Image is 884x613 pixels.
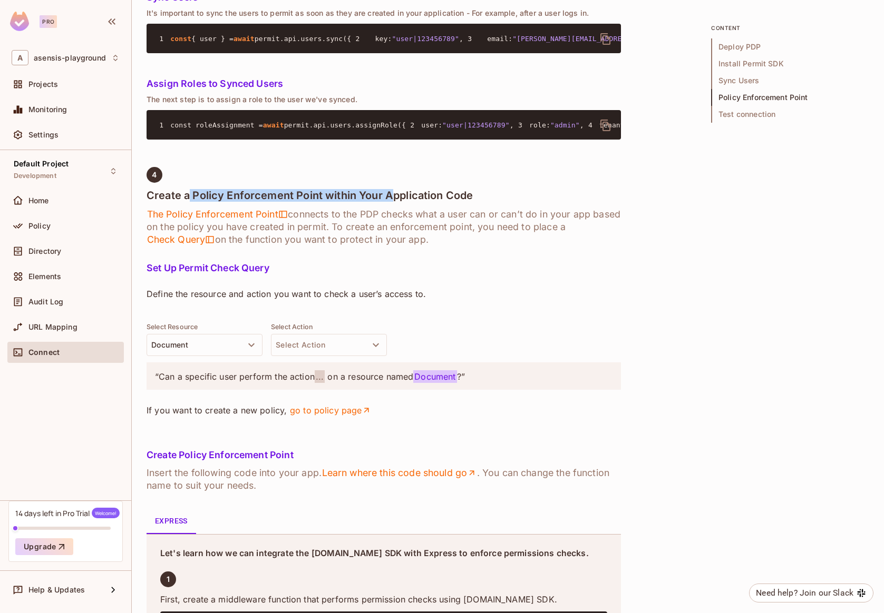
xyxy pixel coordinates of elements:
[284,121,406,129] span: permit.api.users.assignRole({
[508,35,512,43] span: :
[289,404,372,416] a: go to policy page
[147,208,621,246] h6: connects to the PDP checks what a user can or can’t do in your app based on the policy you have c...
[711,72,869,89] span: Sync Users
[487,35,508,43] span: email
[593,26,618,52] button: delete
[510,121,514,129] span: ,
[315,370,325,383] span: ...
[147,404,621,416] p: If you want to create a new policy,
[155,120,170,131] span: 1
[756,587,853,599] div: Need help? Join our Slack
[255,35,351,43] span: permit.api.users.sync({
[12,50,28,65] span: A
[167,575,170,584] span: 1
[28,247,61,255] span: Directory
[463,34,479,44] span: 3
[271,334,387,356] button: Select Action
[711,89,869,106] span: Policy Enforcement Point
[147,263,621,273] h5: Set Up Permit Check Query
[152,171,157,179] span: 4
[147,450,621,460] h5: Create Policy Enforcement Point
[271,323,387,334] div: Select Action
[15,538,73,555] button: Upgrade
[147,189,621,202] h4: Create a Policy Enforcement Point within Your Application Code
[28,323,77,331] span: URL Mapping
[711,38,869,55] span: Deploy PDP
[514,120,529,131] span: 3
[442,121,510,129] span: "user|123456789"
[322,467,477,479] a: Learn where this code should go
[170,35,191,43] span: const
[421,121,442,129] span: user:
[147,288,621,300] p: Define the resource and action you want to check a user’s access to.
[147,334,263,356] button: Document
[387,35,392,43] span: :
[147,208,288,221] span: The Policy Enforcement Point
[550,121,580,129] span: "admin"
[28,348,60,357] span: Connect
[160,548,607,559] p: Let's learn how we can integrate the [DOMAIN_NAME] SDK with Express to enforce permissions checks.
[10,12,29,31] img: SReyMgAAAABJRU5ErkJggg==
[28,80,58,88] span: Projects
[351,34,366,44] span: 2
[155,121,699,129] code: });
[28,105,67,114] span: Monitoring
[170,121,263,129] span: const roleAssignment =
[593,113,618,138] button: delete
[413,370,456,383] span: Document
[14,172,56,180] span: Development
[155,34,170,44] span: 1
[375,35,388,43] span: key
[234,35,255,43] span: await
[15,508,120,518] div: 14 days left in Pro Trial
[512,35,748,43] span: "[PERSON_NAME][EMAIL_ADDRESS][PERSON_NAME][DOMAIN_NAME]"
[392,35,459,43] span: "user|123456789"
[147,323,263,334] div: Select Resource
[263,121,284,129] span: await
[711,24,869,32] p: content
[14,160,69,168] span: Default Project
[155,371,613,382] p: “Can a specific user perform the action on a resource named ?”
[711,106,869,123] span: Test connection
[459,35,463,43] span: ,
[34,54,106,62] span: Workspace: asensis-playground
[147,78,621,89] h5: Assign Roles to Synced Users
[28,196,49,205] span: Home
[28,272,61,281] span: Elements
[406,120,421,131] span: 2
[147,233,215,246] span: Check Query
[191,35,234,43] span: { user } =
[147,95,621,104] p: The next step is to assign a role to the user we've synced.
[28,298,63,306] span: Audit Log
[92,508,120,518] span: Welcome!
[28,222,51,230] span: Policy
[147,9,621,17] p: It's important to sync the users to permit as soon as they are created in your application - For ...
[28,586,85,594] span: Help & Updates
[40,15,57,28] div: Pro
[147,509,196,534] button: Express
[711,55,869,72] span: Install Permit SDK
[529,121,550,129] span: role:
[580,121,584,129] span: ,
[28,131,59,139] span: Settings
[147,467,621,492] h6: Insert the following code into your app. . You can change the function name to suit your needs.
[584,120,599,131] span: 4
[160,594,607,605] p: First, create a middleware function that performs permission checks using [DOMAIN_NAME] SDK.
